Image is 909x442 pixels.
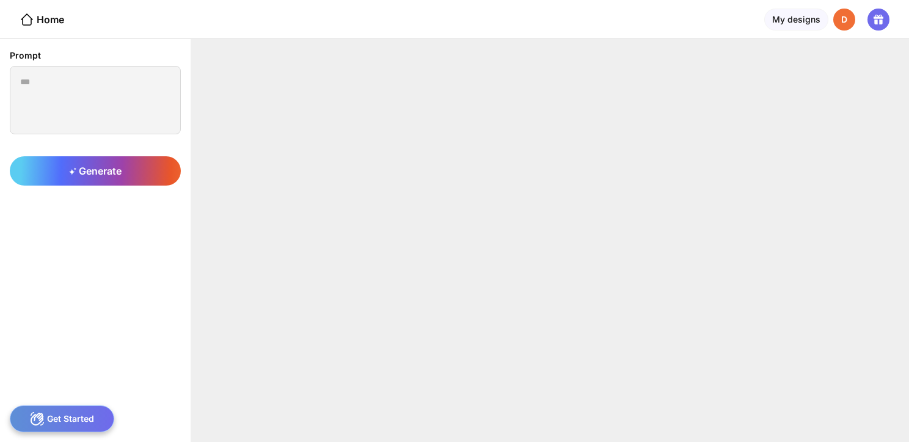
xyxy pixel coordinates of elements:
div: My designs [764,9,828,31]
span: Generate [69,165,122,177]
div: D [833,9,855,31]
div: Get Started [10,405,114,432]
div: Home [20,12,64,27]
div: Prompt [10,49,181,62]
